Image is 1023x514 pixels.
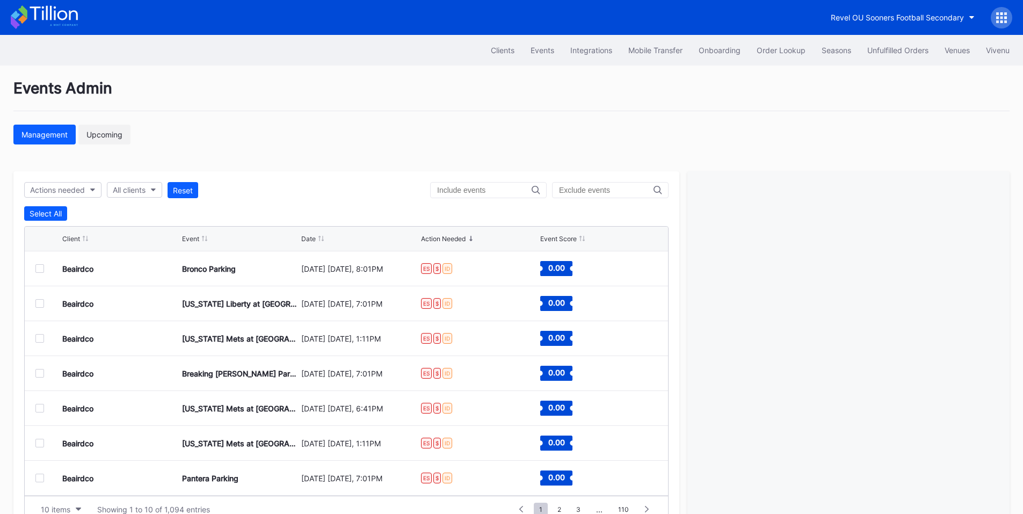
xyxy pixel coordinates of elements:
div: ES [421,298,432,309]
div: ES [421,333,432,344]
div: Upcoming [86,130,122,139]
div: ID [442,298,452,309]
div: Beairdco [62,369,93,378]
text: 0.00 [548,368,565,377]
div: 10 items [41,505,70,514]
div: Management [21,130,68,139]
div: [DATE] [DATE], 1:11PM [301,439,418,448]
div: Integrations [570,46,612,55]
button: Mobile Transfer [620,40,691,60]
div: [DATE] [DATE], 6:41PM [301,404,418,413]
div: ID [442,263,452,274]
div: Order Lookup [757,46,806,55]
div: Onboarding [699,46,741,55]
div: Seasons [822,46,851,55]
div: Unfulfilled Orders [867,46,928,55]
div: Events Admin [13,79,1010,111]
div: [US_STATE] Mets at [GEOGRAPHIC_DATA] [182,404,299,413]
div: ... [588,505,611,514]
button: Select All [24,206,67,221]
div: Reset [173,186,193,195]
button: All clients [107,182,162,198]
button: Integrations [562,40,620,60]
button: Seasons [814,40,859,60]
div: Breaking [PERSON_NAME] Parking [182,369,299,378]
button: Unfulfilled Orders [859,40,937,60]
div: Beairdco [62,404,93,413]
input: Include events [437,186,532,194]
input: Exclude events [559,186,654,194]
text: 0.00 [548,333,565,342]
button: Revel OU Sooners Football Secondary [823,8,983,27]
div: ES [421,263,432,274]
button: Management [13,125,76,144]
div: [DATE] [DATE], 1:11PM [301,334,418,343]
button: Reset [168,182,198,198]
a: Onboarding [691,40,749,60]
div: $ [433,473,441,483]
div: $ [433,298,441,309]
text: 0.00 [548,298,565,307]
button: Venues [937,40,978,60]
div: [DATE] [DATE], 7:01PM [301,474,418,483]
div: $ [433,438,441,448]
div: Client [62,235,80,243]
button: Vivenu [978,40,1018,60]
div: ID [442,333,452,344]
div: ID [442,473,452,483]
button: Events [523,40,562,60]
text: 0.00 [548,473,565,482]
div: Mobile Transfer [628,46,683,55]
div: [DATE] [DATE], 8:01PM [301,264,418,273]
div: ES [421,438,432,448]
div: ID [442,403,452,414]
div: Vivenu [986,46,1010,55]
div: ES [421,368,432,379]
div: $ [433,333,441,344]
div: Showing 1 to 10 of 1,094 entries [97,505,210,514]
button: Order Lookup [749,40,814,60]
div: Beairdco [62,334,93,343]
div: Beairdco [62,299,93,308]
div: [DATE] [DATE], 7:01PM [301,299,418,308]
div: Beairdco [62,264,93,273]
text: 0.00 [548,438,565,447]
div: [US_STATE] Liberty at [GEOGRAPHIC_DATA] [182,299,299,308]
div: Beairdco [62,439,93,448]
div: Clients [491,46,514,55]
div: [DATE] [DATE], 7:01PM [301,369,418,378]
div: Pantera Parking [182,474,238,483]
div: Select All [30,209,62,218]
div: Date [301,235,316,243]
div: Revel OU Sooners Football Secondary [831,13,964,22]
button: Upcoming [78,125,130,144]
div: All clients [113,185,146,194]
div: ID [442,368,452,379]
div: Event [182,235,199,243]
div: $ [433,368,441,379]
div: ES [421,473,432,483]
div: Actions needed [30,185,85,194]
div: Events [531,46,554,55]
text: 0.00 [548,403,565,412]
text: 0.00 [548,263,565,272]
div: [US_STATE] Mets at [GEOGRAPHIC_DATA] [182,334,299,343]
button: Clients [483,40,523,60]
div: [US_STATE] Mets at [GEOGRAPHIC_DATA] [182,439,299,448]
div: Event Score [540,235,577,243]
div: Beairdco [62,474,93,483]
div: Venues [945,46,970,55]
div: $ [433,263,441,274]
div: ID [442,438,452,448]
